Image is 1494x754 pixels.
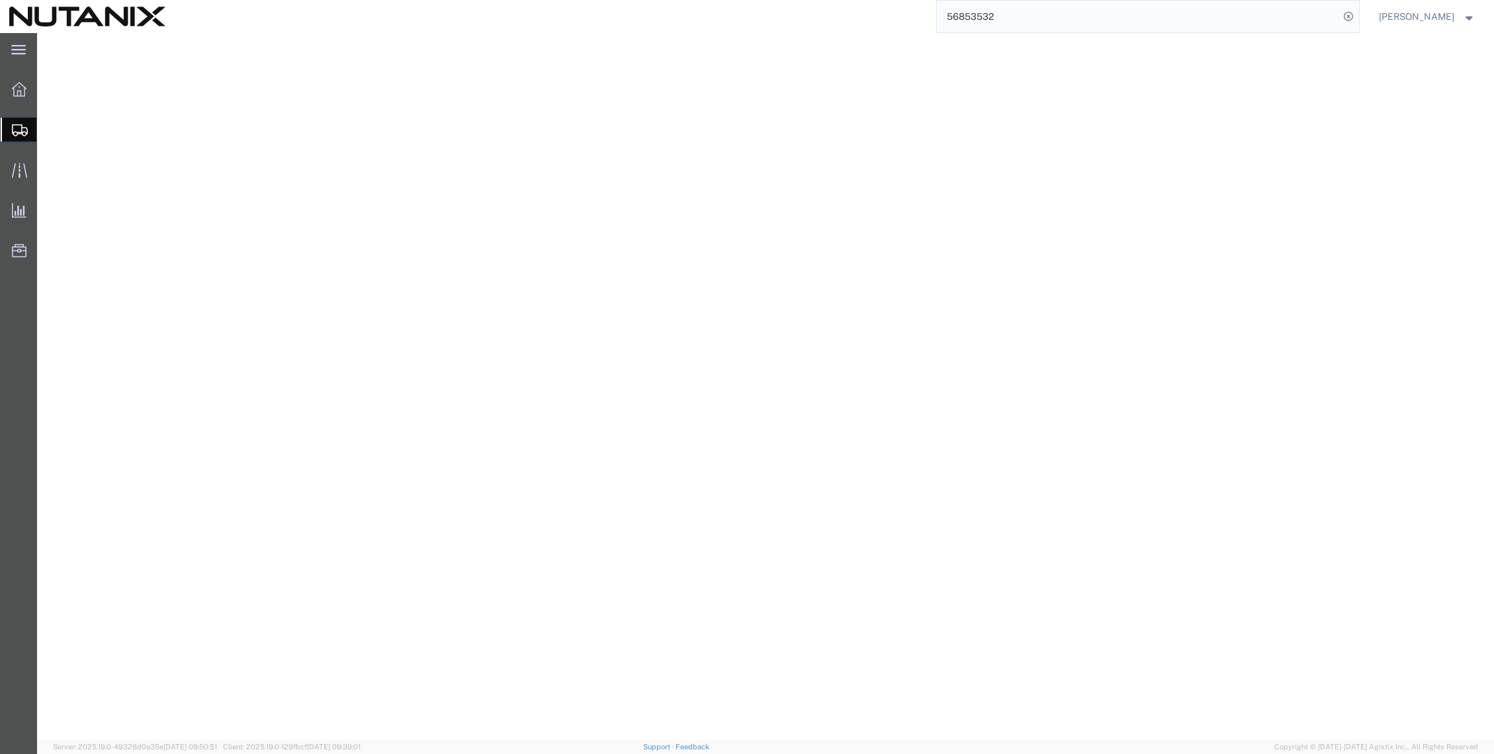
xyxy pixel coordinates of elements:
[643,743,676,751] a: Support
[1379,9,1454,24] span: Ray Hirata
[1274,741,1478,753] span: Copyright © [DATE]-[DATE] Agistix Inc., All Rights Reserved
[9,7,165,26] img: logo
[676,743,709,751] a: Feedback
[307,743,361,751] span: [DATE] 09:39:01
[163,743,217,751] span: [DATE] 09:50:51
[1378,9,1476,24] button: [PERSON_NAME]
[223,743,361,751] span: Client: 2025.19.0-129fbcf
[53,743,217,751] span: Server: 2025.19.0-49328d0a35e
[37,33,1494,740] iframe: FS Legacy Container
[937,1,1339,32] input: Search for shipment number, reference number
